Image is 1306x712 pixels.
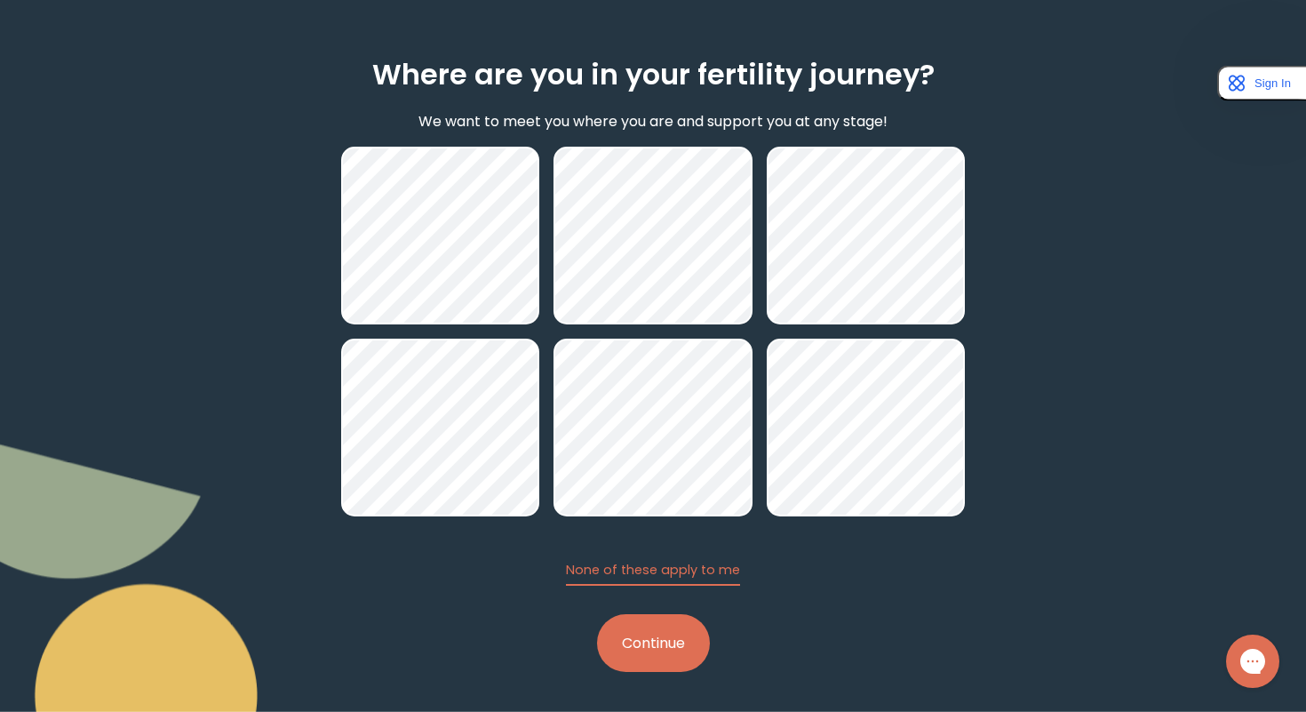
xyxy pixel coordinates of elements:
[372,53,935,96] h2: Where are you in your fertility journey?
[597,614,710,672] button: Continue
[1217,628,1288,694] iframe: Gorgias live chat messenger
[418,110,888,132] p: We want to meet you where you are and support you at any stage!
[566,561,740,586] button: None of these apply to me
